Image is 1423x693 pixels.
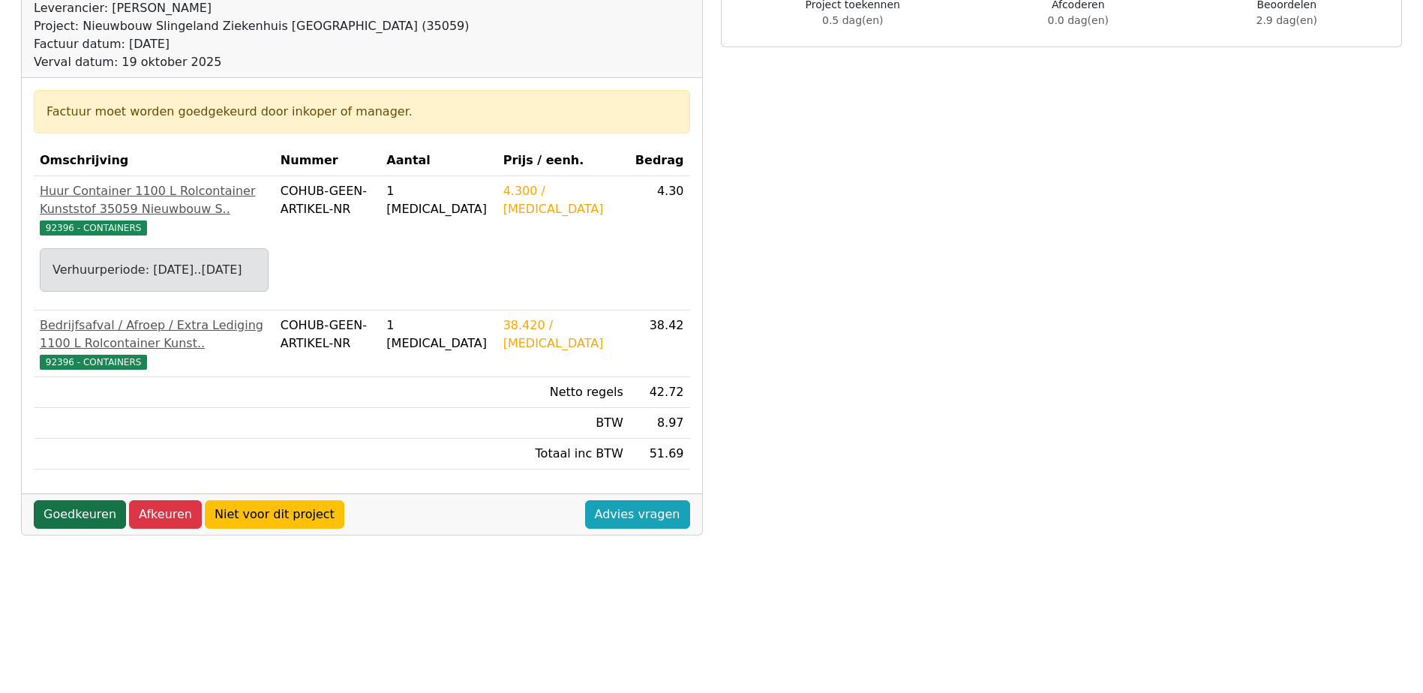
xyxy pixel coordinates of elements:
[34,35,470,53] div: Factuur datum: [DATE]
[34,53,470,71] div: Verval datum: 19 oktober 2025
[40,182,269,236] a: Huur Container 1100 L Rolcontainer Kunststof 35059 Nieuwbouw S..92396 - CONTAINERS
[629,176,690,310] td: 4.30
[53,261,256,279] div: Verhuurperiode: [DATE]..[DATE]
[822,14,883,26] span: 0.5 dag(en)
[205,500,344,529] a: Niet voor dit project
[629,439,690,469] td: 51.69
[34,17,470,35] div: Project: Nieuwbouw Slingeland Ziekenhuis [GEOGRAPHIC_DATA] (35059)
[1256,14,1317,26] span: 2.9 dag(en)
[386,316,491,352] div: 1 [MEDICAL_DATA]
[629,408,690,439] td: 8.97
[386,182,491,218] div: 1 [MEDICAL_DATA]
[40,355,147,370] span: 92396 - CONTAINERS
[629,377,690,408] td: 42.72
[275,176,381,310] td: COHUB-GEEN-ARTIKEL-NR
[275,145,381,176] th: Nummer
[503,316,623,352] div: 38.420 / [MEDICAL_DATA]
[585,500,690,529] a: Advies vragen
[40,316,269,352] div: Bedrijfsafval / Afroep / Extra Lediging 1100 L Rolcontainer Kunst..
[275,310,381,377] td: COHUB-GEEN-ARTIKEL-NR
[629,310,690,377] td: 38.42
[34,500,126,529] a: Goedkeuren
[34,145,275,176] th: Omschrijving
[47,103,677,121] div: Factuur moet worden goedgekeurd door inkoper of manager.
[497,439,629,469] td: Totaal inc BTW
[1048,14,1109,26] span: 0.0 dag(en)
[40,316,269,370] a: Bedrijfsafval / Afroep / Extra Lediging 1100 L Rolcontainer Kunst..92396 - CONTAINERS
[497,145,629,176] th: Prijs / eenh.
[129,500,202,529] a: Afkeuren
[503,182,623,218] div: 4.300 / [MEDICAL_DATA]
[380,145,497,176] th: Aantal
[40,182,269,218] div: Huur Container 1100 L Rolcontainer Kunststof 35059 Nieuwbouw S..
[629,145,690,176] th: Bedrag
[497,377,629,408] td: Netto regels
[40,220,147,235] span: 92396 - CONTAINERS
[497,408,629,439] td: BTW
